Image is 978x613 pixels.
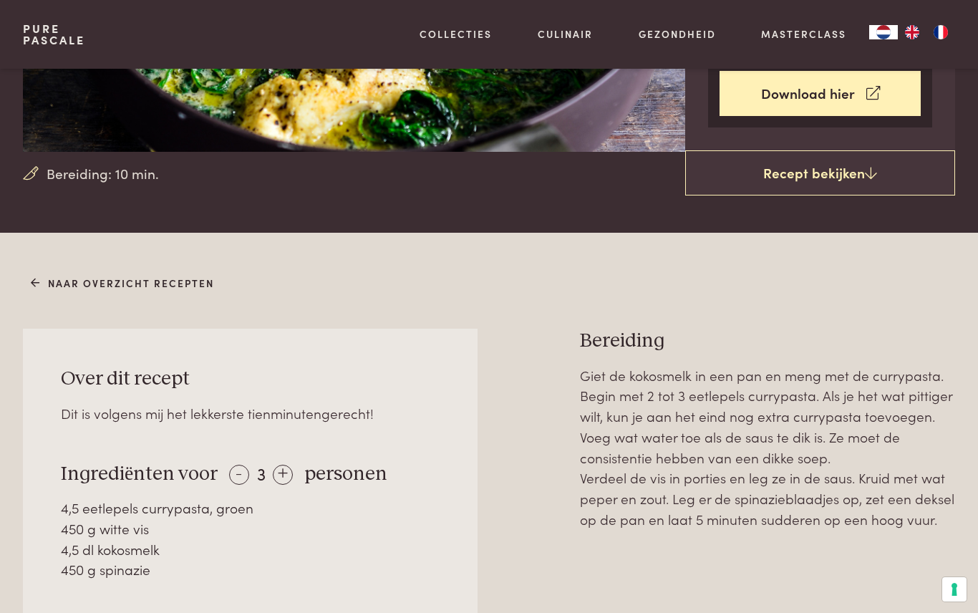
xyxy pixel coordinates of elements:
a: EN [898,25,926,39]
a: FR [926,25,955,39]
aside: Language selected: Nederlands [869,25,955,39]
a: PurePascale [23,23,85,46]
div: 4,5 eetlepels currypasta, groen [61,498,440,518]
ul: Language list [898,25,955,39]
a: Gezondheid [639,26,716,42]
button: Uw voorkeuren voor toestemming voor trackingtechnologieën [942,577,967,602]
h3: Bereiding [580,329,955,354]
a: Masterclass [761,26,846,42]
span: Ingrediënten voor [61,464,218,484]
a: Collecties [420,26,492,42]
a: Recept bekijken [685,150,955,196]
p: Giet de kokosmelk in een pan en meng met de currypasta. Begin met 2 tot 3 eetlepels currypasta. A... [580,365,955,530]
a: Download hier [720,71,921,116]
a: Culinair [538,26,593,42]
div: Language [869,25,898,39]
span: personen [304,464,387,484]
span: 3 [257,461,266,485]
div: Dit is volgens mij het lekkerste tienminutengerecht! [61,403,440,424]
div: + [273,465,293,485]
div: 4,5 dl kokosmelk [61,539,440,560]
a: NL [869,25,898,39]
div: - [229,465,249,485]
div: 450 g witte vis [61,518,440,539]
span: Bereiding: 10 min. [47,163,159,184]
h3: Over dit recept [61,367,440,392]
div: 450 g spinazie [61,559,440,580]
a: Naar overzicht recepten [31,276,215,291]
